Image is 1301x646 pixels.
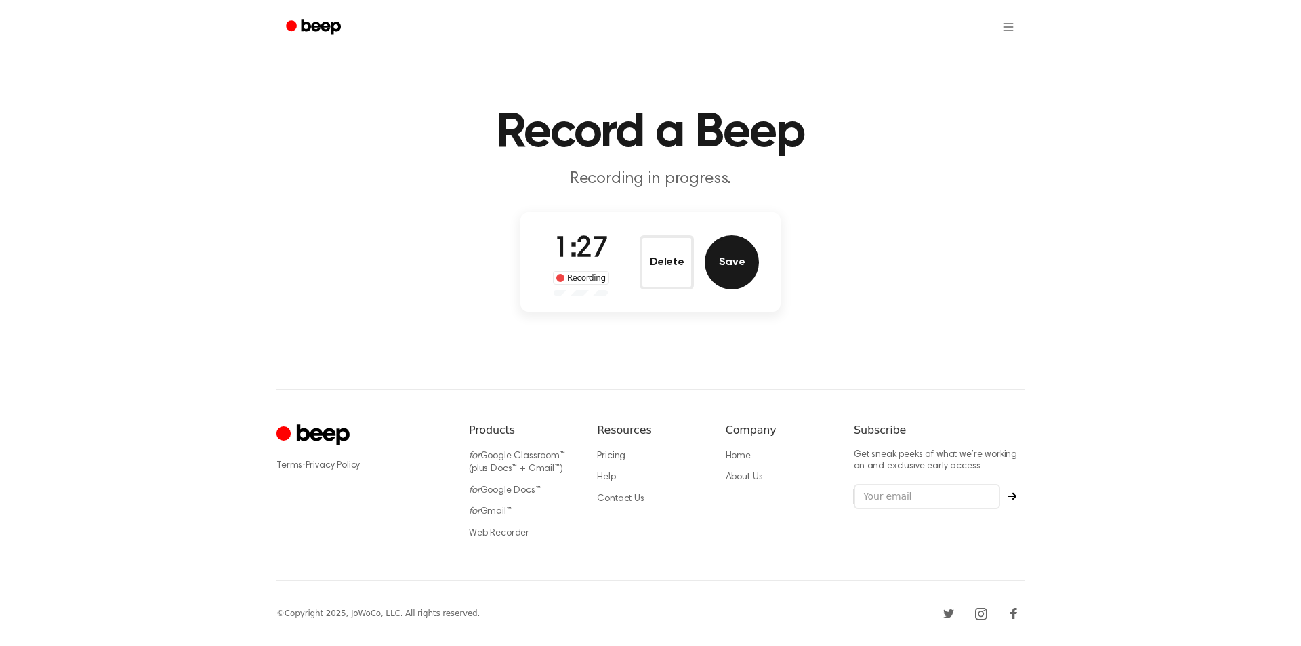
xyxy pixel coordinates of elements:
a: About Us [726,472,763,482]
p: Get sneak peeks of what we’re working on and exclusive early access. [854,449,1025,473]
a: Cruip [276,422,353,449]
h6: Subscribe [854,422,1025,439]
div: © Copyright 2025, JoWoCo, LLC. All rights reserved. [276,607,480,620]
a: Web Recorder [469,529,529,538]
h6: Products [469,422,575,439]
a: Contact Us [597,494,644,504]
a: Privacy Policy [306,461,360,470]
input: Your email [854,484,1000,510]
i: for [469,486,480,496]
h6: Company [726,422,832,439]
a: Help [597,472,615,482]
a: Terms [276,461,302,470]
a: Twitter [938,603,959,624]
button: Subscribe [1000,492,1025,500]
i: for [469,507,480,517]
a: forGmail™ [469,507,512,517]
button: Open menu [992,11,1025,43]
button: Delete Audio Record [640,235,694,289]
h1: Record a Beep [304,108,997,157]
span: 1:27 [554,235,608,264]
a: Pricing [597,451,625,461]
p: Recording in progress. [390,168,911,190]
h6: Resources [597,422,703,439]
a: forGoogle Docs™ [469,486,541,496]
a: Beep [276,14,353,41]
button: Save Audio Record [705,235,759,289]
a: forGoogle Classroom™ (plus Docs™ + Gmail™) [469,451,565,475]
i: for [469,451,480,461]
div: Recording [553,271,609,285]
a: Instagram [970,603,992,624]
a: Home [726,451,751,461]
div: · [276,459,447,472]
a: Facebook [1003,603,1025,624]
